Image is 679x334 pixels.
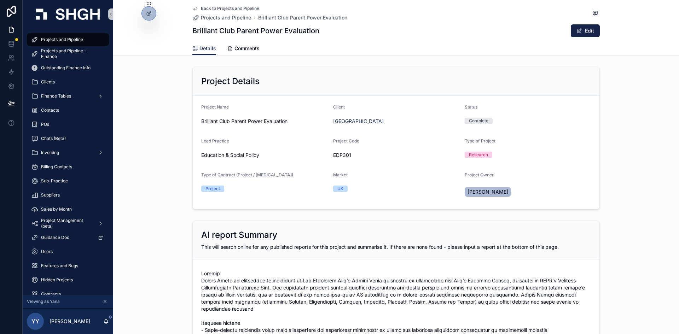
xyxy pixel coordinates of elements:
span: Sales by Month [41,206,72,212]
a: Billing Contacts [27,160,109,173]
span: Contracts [41,291,61,297]
span: POs [41,122,49,127]
a: Projects and Pipeline - Finance [27,47,109,60]
a: [GEOGRAPHIC_DATA] [333,118,384,125]
a: Project Management (beta) [27,217,109,230]
a: Projects and Pipeline [192,14,251,21]
a: Comments [227,42,260,56]
span: Sub-Practice [41,178,68,184]
a: Sales by Month [27,203,109,216]
a: Suppliers [27,189,109,201]
div: Research [469,152,488,158]
span: Education & Social Policy [201,152,259,159]
span: Finance Tables [41,93,71,99]
div: Project [205,186,220,192]
span: This will search online for any published reports for this project and summarise it. If there are... [201,244,559,250]
span: YY [31,317,39,326]
span: EDP301 [333,152,459,159]
span: Projects and Pipeline - Finance [41,48,102,59]
span: Billing Contacts [41,164,72,170]
h2: Project Details [201,76,260,87]
span: Hidden Projects [41,277,73,283]
p: [PERSON_NAME] [50,318,90,325]
span: Type of Project [465,138,495,143]
span: [PERSON_NAME] [468,188,508,195]
span: Project Code [333,138,359,143]
a: POs [27,118,109,131]
span: Project Name [201,104,229,110]
span: Project Management (beta) [41,218,93,229]
span: Project Owner [465,172,494,177]
span: Features and Bugs [41,263,78,269]
a: Brilliant Club Parent Power Evaluation [258,14,347,21]
a: Sub-Practice [27,175,109,187]
span: Lead Practice [201,138,229,143]
h2: AI report Summary [201,229,277,241]
a: Users [27,245,109,258]
a: Invoicing [27,146,109,159]
span: Clients [41,79,55,85]
div: Complete [469,118,488,124]
div: UK [337,186,343,192]
a: Projects and Pipeline [27,33,109,46]
span: Contacts [41,107,59,113]
a: Guidance Doc [27,231,109,244]
span: Comments [234,45,260,52]
div: scrollable content [23,28,113,295]
span: Chats (Beta) [41,136,66,141]
span: Type of Contract (Project / [MEDICAL_DATA]) [201,172,293,177]
a: Chats (Beta) [27,132,109,145]
span: Client [333,104,345,110]
span: Back to Projects and Pipeline [201,6,259,11]
span: Status [465,104,477,110]
a: Contacts [27,104,109,117]
span: Brilliant Club Parent Power Evaluation [201,118,327,125]
h1: Brilliant Club Parent Power Evaluation [192,26,319,36]
span: Suppliers [41,192,60,198]
a: Back to Projects and Pipeline [192,6,259,11]
span: Outstanding Finance Info [41,65,91,71]
span: Projects and Pipeline [201,14,251,21]
a: Finance Tables [27,90,109,102]
span: Viewing as Yana [27,299,60,304]
span: Details [199,45,216,52]
img: App logo [36,8,100,20]
a: Contracts [27,288,109,300]
a: Clients [27,76,109,88]
span: Market [333,172,348,177]
a: Outstanding Finance Info [27,61,109,74]
a: Features and Bugs [27,259,109,272]
a: Details [192,42,216,55]
span: Guidance Doc [41,235,69,240]
button: Edit [571,24,600,37]
span: Users [41,249,53,254]
span: Projects and Pipeline [41,37,83,42]
span: Invoicing [41,150,59,156]
a: Hidden Projects [27,274,109,286]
